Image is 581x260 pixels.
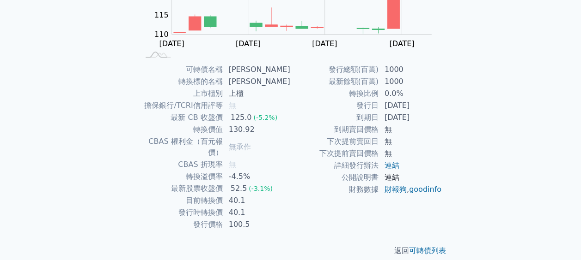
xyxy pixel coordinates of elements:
[291,136,379,148] td: 下次提前賣回日
[291,76,379,88] td: 最新餘額(百萬)
[291,112,379,124] td: 到期日
[291,124,379,136] td: 到期賣回價格
[229,142,251,151] span: 無承作
[379,112,442,124] td: [DATE]
[385,185,407,194] a: 財報狗
[385,161,399,170] a: 連結
[139,76,223,88] td: 轉換標的名稱
[291,148,379,160] td: 下次提前賣回價格
[379,148,442,160] td: 無
[229,183,249,194] div: 52.5
[139,100,223,112] td: 擔保銀行/TCRI信用評等
[291,183,379,195] td: 財務數據
[379,136,442,148] td: 無
[409,246,446,255] a: 可轉債列表
[291,88,379,100] td: 轉換比例
[249,185,273,192] span: (-3.1%)
[229,160,236,169] span: 無
[312,39,337,48] tspan: [DATE]
[379,88,442,100] td: 0.0%
[139,124,223,136] td: 轉換價值
[223,64,291,76] td: [PERSON_NAME]
[223,195,291,207] td: 40.1
[291,171,379,183] td: 公開說明書
[379,124,442,136] td: 無
[379,76,442,88] td: 1000
[139,112,223,124] td: 最新 CB 收盤價
[379,64,442,76] td: 1000
[139,219,223,230] td: 發行價格
[291,64,379,76] td: 發行總額(百萬)
[128,245,453,256] p: 返回
[223,219,291,230] td: 100.5
[379,183,442,195] td: ,
[139,64,223,76] td: 可轉債名稱
[223,76,291,88] td: [PERSON_NAME]
[291,100,379,112] td: 發行日
[223,124,291,136] td: 130.92
[409,185,441,194] a: goodinfo
[139,207,223,219] td: 發行時轉換價
[236,39,261,48] tspan: [DATE]
[139,171,223,183] td: 轉換溢價率
[223,207,291,219] td: 40.1
[291,160,379,171] td: 詳細發行辦法
[139,183,223,195] td: 最新股票收盤價
[229,101,236,110] span: 無
[223,88,291,100] td: 上櫃
[139,195,223,207] td: 目前轉換價
[389,39,414,48] tspan: [DATE]
[379,100,442,112] td: [DATE]
[253,114,277,121] span: (-5.2%)
[154,11,169,19] tspan: 115
[139,159,223,171] td: CBAS 折現率
[229,112,254,123] div: 125.0
[139,88,223,100] td: 上市櫃別
[223,171,291,183] td: -4.5%
[385,173,399,182] a: 連結
[154,30,169,39] tspan: 110
[159,39,184,48] tspan: [DATE]
[139,136,223,159] td: CBAS 權利金（百元報價）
